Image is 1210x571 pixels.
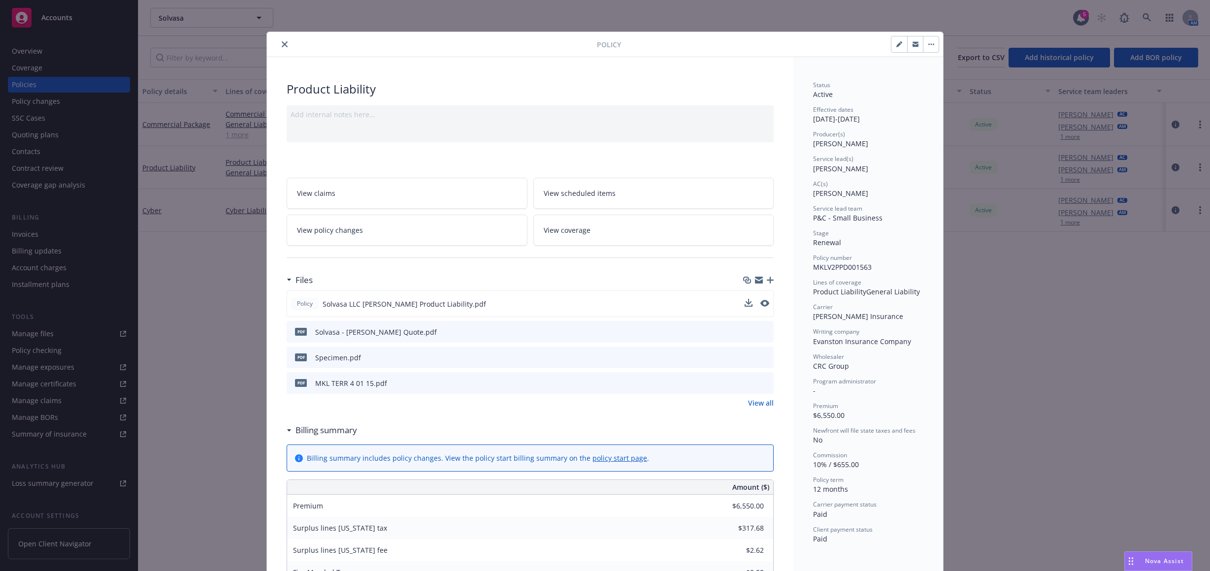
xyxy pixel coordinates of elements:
button: download file [745,378,753,388]
span: Policy term [813,476,844,484]
span: Amount ($) [732,482,769,492]
span: $6,550.00 [813,411,845,420]
span: P&C - Small Business [813,213,883,222]
span: View policy changes [297,225,363,235]
div: Solvasa - [PERSON_NAME] Quote.pdf [315,327,437,337]
button: preview file [760,300,769,307]
span: General Liability [866,287,920,296]
span: Carrier payment status [813,500,877,508]
div: MKL TERR 4 01 15.pdf [315,378,387,388]
div: [DATE] - [DATE] [813,105,923,124]
div: Add internal notes here... [291,109,770,120]
span: CRC Group [813,361,849,371]
button: preview file [761,327,770,337]
span: [PERSON_NAME] Insurance [813,312,903,321]
span: Evanston Insurance Company [813,337,911,346]
span: [PERSON_NAME] [813,139,868,148]
div: Product Liability [287,81,774,97]
span: Surplus lines [US_STATE] tax [293,523,387,533]
span: No [813,435,822,444]
span: Newfront will file state taxes and fees [813,426,916,435]
span: Writing company [813,327,859,336]
a: policy start page [592,453,647,463]
span: Paid [813,534,827,543]
span: View claims [297,188,335,198]
span: Solvasa LLC [PERSON_NAME] Product Liability.pdf [323,299,486,309]
div: Files [287,274,313,286]
button: download file [745,327,753,337]
span: Status [813,81,830,89]
a: View coverage [533,215,774,246]
span: Paid [813,509,827,519]
span: Client payment status [813,525,873,534]
span: Lines of coverage [813,278,861,286]
div: Billing summary [287,424,357,437]
button: preview file [760,299,769,309]
span: Product Liability [813,287,866,296]
span: pdf [295,328,307,335]
span: View coverage [544,225,590,235]
a: View all [748,398,774,408]
span: Nova Assist [1145,557,1184,565]
span: [PERSON_NAME] [813,164,868,173]
span: Effective dates [813,105,853,114]
a: View claims [287,178,527,209]
a: View policy changes [287,215,527,246]
span: pdf [295,379,307,386]
h3: Billing summary [295,424,357,437]
span: Service lead(s) [813,155,853,163]
div: Drag to move [1125,552,1137,571]
span: Carrier [813,303,833,311]
span: Policy number [813,254,852,262]
span: Policy [295,299,315,308]
input: 0.00 [706,521,770,536]
input: 0.00 [706,543,770,558]
span: 10% / $655.00 [813,460,859,469]
button: preview file [761,378,770,388]
span: Active [813,90,833,99]
span: Stage [813,229,829,237]
span: Commission [813,451,847,459]
button: download file [745,299,752,309]
span: MKLV2PPD001563 [813,262,872,272]
span: Premium [293,501,323,510]
span: Service lead team [813,204,862,213]
span: Premium [813,402,838,410]
span: Producer(s) [813,130,845,138]
div: Specimen.pdf [315,352,361,363]
span: Program administrator [813,377,876,385]
span: Surplus lines [US_STATE] fee [293,545,388,555]
a: View scheduled items [533,178,774,209]
span: 12 months [813,484,848,494]
span: [PERSON_NAME] [813,189,868,198]
button: Nova Assist [1124,551,1192,571]
div: Billing summary includes policy changes. View the policy start billing summary on the . [307,453,649,463]
button: download file [745,352,753,363]
span: Wholesaler [813,352,844,361]
button: preview file [761,352,770,363]
span: AC(s) [813,180,828,188]
h3: Files [295,274,313,286]
span: - [813,386,816,395]
span: Policy [597,39,621,50]
button: download file [745,299,752,307]
input: 0.00 [706,499,770,513]
button: close [279,38,291,50]
span: View scheduled items [544,188,616,198]
span: Renewal [813,238,841,247]
span: pdf [295,353,307,361]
